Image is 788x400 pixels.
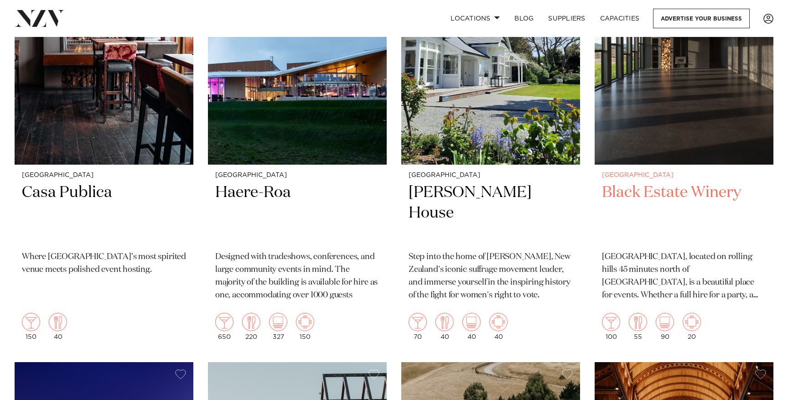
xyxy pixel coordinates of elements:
[602,182,766,244] h2: Black Estate Winery
[683,313,701,331] img: meeting.png
[22,172,186,179] small: [GEOGRAPHIC_DATA]
[462,313,481,340] div: 40
[215,182,379,244] h2: Haere-Roa
[541,9,592,28] a: SUPPLIERS
[242,313,260,340] div: 220
[629,313,647,340] div: 55
[215,172,379,179] small: [GEOGRAPHIC_DATA]
[629,313,647,331] img: dining.png
[269,313,287,331] img: theatre.png
[489,313,508,331] img: meeting.png
[435,313,454,331] img: dining.png
[22,182,186,244] h2: Casa Publica
[602,313,620,331] img: cocktail.png
[409,313,427,340] div: 70
[22,251,186,276] p: Where [GEOGRAPHIC_DATA]’s most spirited venue meets polished event hosting.
[656,313,674,340] div: 90
[215,251,379,302] p: Designed with tradeshows, conferences, and large community events in mind. The majority of the bu...
[489,313,508,340] div: 40
[443,9,507,28] a: Locations
[409,172,573,179] small: [GEOGRAPHIC_DATA]
[507,9,541,28] a: BLOG
[269,313,287,340] div: 327
[435,313,454,340] div: 40
[602,172,766,179] small: [GEOGRAPHIC_DATA]
[409,182,573,244] h2: [PERSON_NAME] House
[15,10,64,26] img: nzv-logo.png
[215,313,233,340] div: 650
[296,313,314,331] img: meeting.png
[49,313,67,331] img: dining.png
[602,313,620,340] div: 100
[602,251,766,302] p: [GEOGRAPHIC_DATA], located on rolling hills 45 minutes north of [GEOGRAPHIC_DATA], is a beautiful...
[683,313,701,340] div: 20
[22,313,40,331] img: cocktail.png
[242,313,260,331] img: dining.png
[653,9,750,28] a: Advertise your business
[22,313,40,340] div: 150
[462,313,481,331] img: theatre.png
[593,9,647,28] a: Capacities
[49,313,67,340] div: 40
[215,313,233,331] img: cocktail.png
[656,313,674,331] img: theatre.png
[296,313,314,340] div: 150
[409,313,427,331] img: cocktail.png
[409,251,573,302] p: Step into the home of [PERSON_NAME], New Zealand's iconic suffrage movement leader, and immerse y...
